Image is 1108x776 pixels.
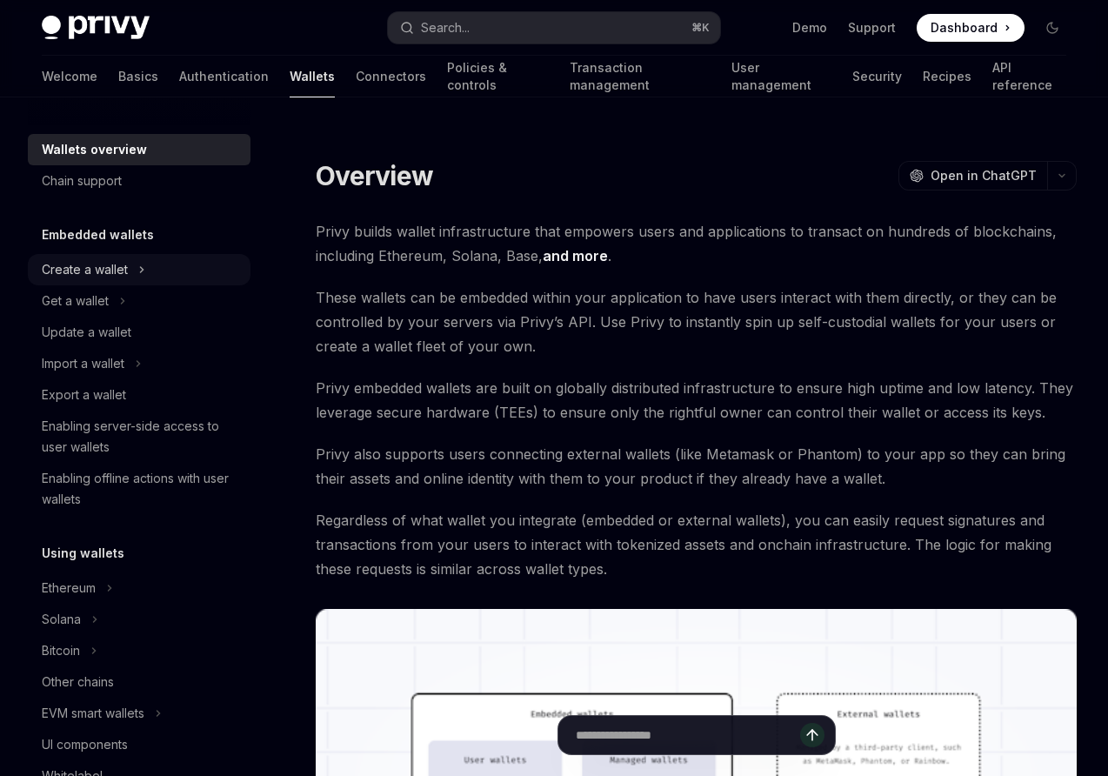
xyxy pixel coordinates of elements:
[42,139,147,160] div: Wallets overview
[800,723,824,747] button: Send message
[42,703,144,724] div: EVM smart wallets
[917,14,1025,42] a: Dashboard
[42,468,240,510] div: Enabling offline actions with user wallets
[316,376,1077,425] span: Privy embedded wallets are built on globally distributed infrastructure to ensure high uptime and...
[290,56,335,97] a: Wallets
[316,160,433,191] h1: Overview
[42,609,81,630] div: Solana
[992,56,1066,97] a: API reference
[42,291,109,311] div: Get a wallet
[42,543,124,564] h5: Using wallets
[316,442,1077,491] span: Privy also supports users connecting external wallets (like Metamask or Phantom) to your app so t...
[691,21,710,35] span: ⌘ K
[42,56,97,97] a: Welcome
[42,640,80,661] div: Bitcoin
[42,385,126,405] div: Export a wallet
[28,729,250,760] a: UI components
[42,578,96,599] div: Ethereum
[28,379,250,411] a: Export a wallet
[42,672,114,692] div: Other chains
[898,161,1047,191] button: Open in ChatGPT
[42,16,150,40] img: dark logo
[28,666,250,698] a: Other chains
[731,56,831,97] a: User management
[179,56,269,97] a: Authentication
[570,56,711,97] a: Transaction management
[447,56,549,97] a: Policies & controls
[852,56,902,97] a: Security
[42,171,122,191] div: Chain support
[421,17,470,38] div: Search...
[316,219,1077,268] span: Privy builds wallet infrastructure that empowers users and applications to transact on hundreds o...
[931,167,1037,184] span: Open in ChatGPT
[42,416,240,458] div: Enabling server-side access to user wallets
[28,411,250,463] a: Enabling server-side access to user wallets
[356,56,426,97] a: Connectors
[1038,14,1066,42] button: Toggle dark mode
[42,259,128,280] div: Create a wallet
[931,19,998,37] span: Dashboard
[28,165,250,197] a: Chain support
[543,247,608,265] a: and more
[792,19,827,37] a: Demo
[923,56,971,97] a: Recipes
[42,322,131,343] div: Update a wallet
[42,353,124,374] div: Import a wallet
[316,508,1077,581] span: Regardless of what wallet you integrate (embedded or external wallets), you can easily request si...
[316,285,1077,358] span: These wallets can be embedded within your application to have users interact with them directly, ...
[848,19,896,37] a: Support
[118,56,158,97] a: Basics
[42,224,154,245] h5: Embedded wallets
[42,734,128,755] div: UI components
[28,134,250,165] a: Wallets overview
[28,317,250,348] a: Update a wallet
[28,463,250,515] a: Enabling offline actions with user wallets
[388,12,720,43] button: Search...⌘K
